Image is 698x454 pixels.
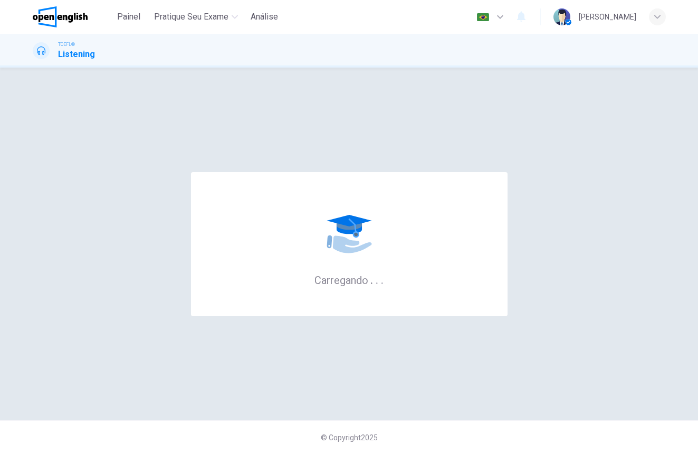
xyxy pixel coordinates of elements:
[112,7,146,26] button: Painel
[380,270,384,288] h6: .
[117,11,140,23] span: Painel
[58,41,75,48] span: TOEFL®
[370,270,374,288] h6: .
[58,48,95,61] h1: Listening
[33,6,88,27] img: OpenEnglish logo
[33,6,112,27] a: OpenEnglish logo
[246,7,282,26] button: Análise
[251,11,278,23] span: Análise
[553,8,570,25] img: Profile picture
[314,273,384,287] h6: Carregando
[150,7,242,26] button: Pratique seu exame
[321,433,378,442] span: © Copyright 2025
[476,13,490,21] img: pt
[375,270,379,288] h6: .
[154,11,228,23] span: Pratique seu exame
[579,11,636,23] div: [PERSON_NAME]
